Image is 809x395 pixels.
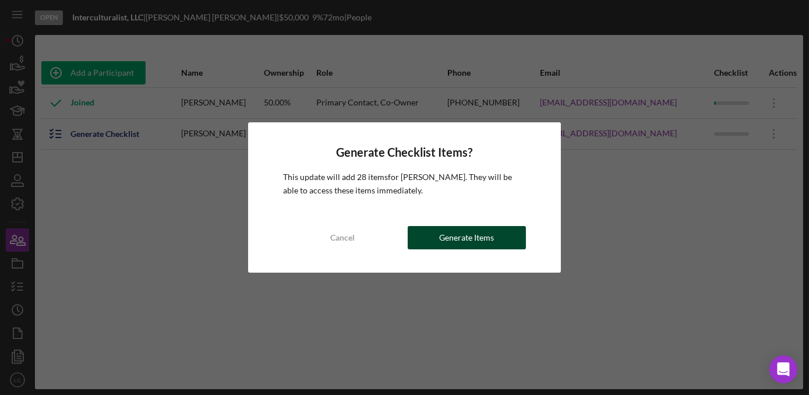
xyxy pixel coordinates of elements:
[283,226,401,249] button: Cancel
[283,146,526,159] h4: Generate Checklist Items?
[769,355,797,383] div: Open Intercom Messenger
[283,171,526,197] p: This update will add 28 items for [PERSON_NAME] . They will be able to access these items immedia...
[330,226,355,249] div: Cancel
[408,226,526,249] button: Generate Items
[439,226,494,249] div: Generate Items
